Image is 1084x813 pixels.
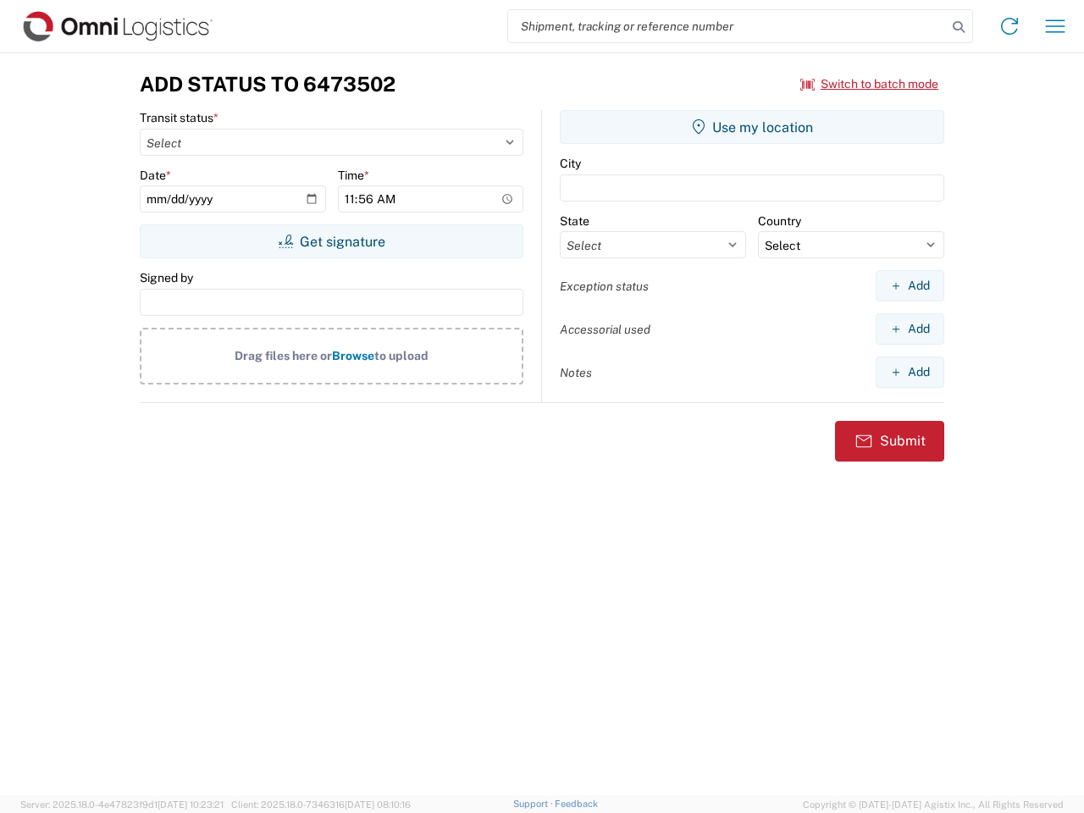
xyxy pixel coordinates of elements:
[140,270,193,285] label: Signed by
[332,349,374,362] span: Browse
[560,279,649,294] label: Exception status
[338,168,369,183] label: Time
[555,799,598,809] a: Feedback
[835,421,944,462] button: Submit
[800,70,938,98] button: Switch to batch mode
[374,349,429,362] span: to upload
[560,322,650,337] label: Accessorial used
[560,110,944,144] button: Use my location
[20,799,224,810] span: Server: 2025.18.0-4e47823f9d1
[803,797,1064,812] span: Copyright © [DATE]-[DATE] Agistix Inc., All Rights Reserved
[140,224,523,258] button: Get signature
[140,168,171,183] label: Date
[758,213,801,229] label: Country
[876,313,944,345] button: Add
[560,156,581,171] label: City
[235,349,332,362] span: Drag files here or
[876,270,944,301] button: Add
[140,110,218,125] label: Transit status
[876,357,944,388] button: Add
[345,799,411,810] span: [DATE] 08:10:16
[140,72,395,97] h3: Add Status to 6473502
[508,10,947,42] input: Shipment, tracking or reference number
[158,799,224,810] span: [DATE] 10:23:21
[560,213,589,229] label: State
[513,799,556,809] a: Support
[231,799,411,810] span: Client: 2025.18.0-7346316
[560,365,592,380] label: Notes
